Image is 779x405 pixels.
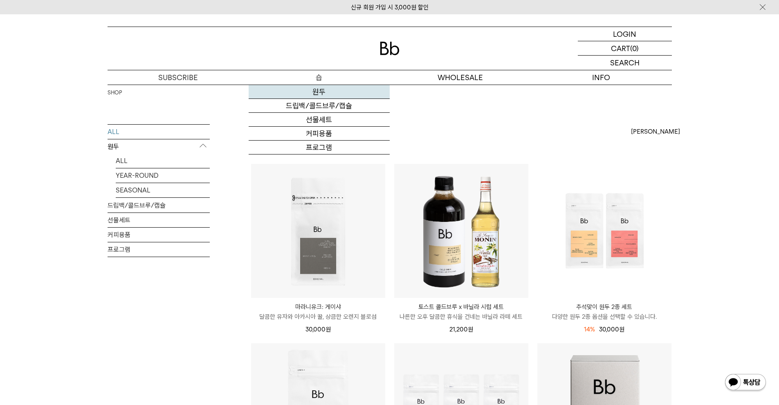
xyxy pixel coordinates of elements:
a: 토스트 콜드브루 x 바닐라 시럽 세트 나른한 오후 달콤한 휴식을 건네는 바닐라 라떼 세트 [394,302,528,322]
span: 원 [326,326,331,333]
img: 마라니유크: 게이샤 [251,164,385,298]
a: ALL [116,154,210,168]
span: 30,000 [305,326,331,333]
a: ALL [108,125,210,139]
p: 원두 [108,139,210,154]
div: 14% [584,324,595,334]
a: 원두 [249,85,390,99]
a: SEASONAL [116,183,210,197]
a: 선물세트 [249,113,390,127]
span: 30,000 [599,326,624,333]
img: 추석맞이 원두 2종 세트 [537,164,671,298]
span: 원 [468,326,473,333]
span: 원 [619,326,624,333]
a: SHOP [108,89,122,97]
img: 로고 [380,42,400,55]
a: SUBSCRIBE [108,70,249,85]
p: WHOLESALE [390,70,531,85]
p: INFO [531,70,672,85]
a: 숍 [249,70,390,85]
a: 신규 회원 가입 시 3,000원 할인 [351,4,429,11]
a: CART (0) [578,41,672,56]
a: 커피용품 [108,228,210,242]
p: 다양한 원두 2종 옵션을 선택할 수 있습니다. [537,312,671,322]
span: 21,200 [449,326,473,333]
a: 드립백/콜드브루/캡슐 [249,99,390,113]
p: SEARCH [610,56,640,70]
a: LOGIN [578,27,672,41]
img: 토스트 콜드브루 x 바닐라 시럽 세트 [394,164,528,298]
p: 나른한 오후 달콤한 휴식을 건네는 바닐라 라떼 세트 [394,312,528,322]
a: 선물세트 [108,213,210,227]
p: CART [611,41,630,55]
a: YEAR-ROUND [116,168,210,183]
a: 프로그램 [249,141,390,154]
p: 토스트 콜드브루 x 바닐라 시럽 세트 [394,302,528,312]
p: 추석맞이 원두 2종 세트 [537,302,671,312]
span: [PERSON_NAME] [631,127,680,136]
img: 카카오톡 채널 1:1 채팅 버튼 [724,373,767,393]
a: 마라니유크: 게이샤 달콤한 유자와 아카시아 꿀, 상큼한 오렌지 블로섬 [251,302,385,322]
a: 드립백/콜드브루/캡슐 [108,198,210,213]
p: LOGIN [613,27,636,41]
a: 커피용품 [249,127,390,141]
p: (0) [630,41,639,55]
a: 추석맞이 원두 2종 세트 다양한 원두 2종 옵션을 선택할 수 있습니다. [537,302,671,322]
a: 프로그램 [108,242,210,257]
p: 마라니유크: 게이샤 [251,302,385,312]
p: 달콤한 유자와 아카시아 꿀, 상큼한 오렌지 블로섬 [251,312,385,322]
